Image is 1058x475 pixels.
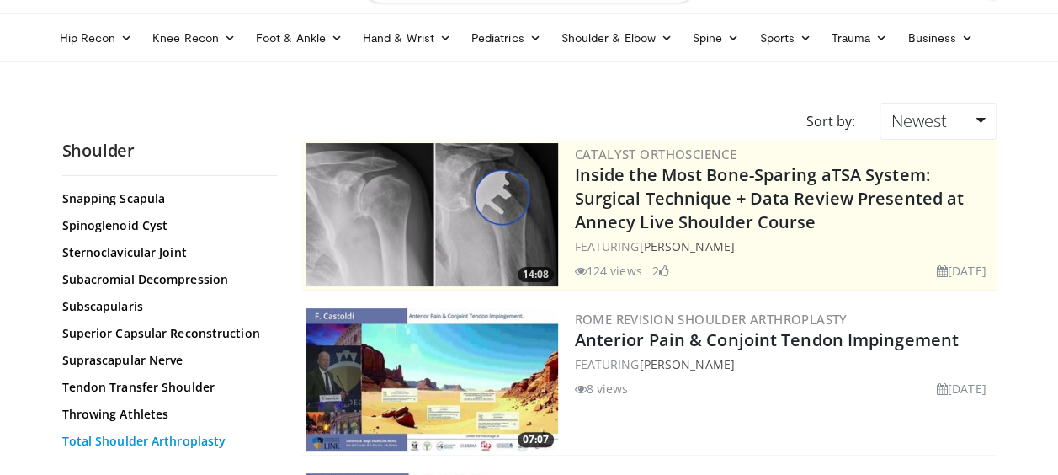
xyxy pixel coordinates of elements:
li: [DATE] [937,380,986,398]
a: 07:07 [306,308,558,451]
a: Sternoclavicular Joint [62,244,268,261]
span: Newest [891,109,946,132]
li: 8 views [575,380,629,398]
li: [DATE] [937,262,986,280]
a: Total Shoulder Arthroplasty [62,433,268,450]
a: Rome Revision Shoulder Arthroplasty [575,311,848,328]
a: Knee Recon [142,21,246,55]
a: Throwing Athletes [62,406,268,423]
a: 14:08 [306,143,558,286]
span: 07:07 [518,432,554,447]
h2: Shoulder [62,140,277,162]
a: Superior Capsular Reconstruction [62,325,268,342]
a: Spinoglenoid Cyst [62,217,268,234]
a: Trauma [821,21,898,55]
img: 9f15458b-d013-4cfd-976d-a83a3859932f.300x170_q85_crop-smart_upscale.jpg [306,143,558,286]
img: 8037028b-5014-4d38-9a8c-71d966c81743.300x170_q85_crop-smart_upscale.jpg [306,308,558,451]
a: Snapping Scapula [62,190,268,207]
a: Catalyst OrthoScience [575,146,736,163]
a: Hip Recon [50,21,143,55]
a: [PERSON_NAME] [639,356,734,372]
a: [PERSON_NAME] [639,238,734,254]
li: 2 [652,262,669,280]
div: FEATURING [575,237,993,255]
a: Subacromial Decompression [62,271,268,288]
a: Newest [880,103,996,140]
a: Tendon Transfer Shoulder [62,379,268,396]
a: Business [897,21,983,55]
div: Sort by: [793,103,867,140]
a: Foot & Ankle [246,21,353,55]
a: Suprascapular Nerve [62,352,268,369]
a: Sports [749,21,821,55]
a: Shoulder & Elbow [551,21,683,55]
a: Subscapularis [62,298,268,315]
span: 14:08 [518,267,554,282]
a: Inside the Most Bone-Sparing aTSA System: Surgical Technique + Data Review Presented at Annecy Li... [575,163,965,233]
a: Pediatrics [461,21,551,55]
a: Spine [683,21,749,55]
div: FEATURING [575,355,993,373]
a: Hand & Wrist [353,21,461,55]
li: 124 views [575,262,642,280]
a: Anterior Pain & Conjoint Tendon Impingement [575,328,959,351]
